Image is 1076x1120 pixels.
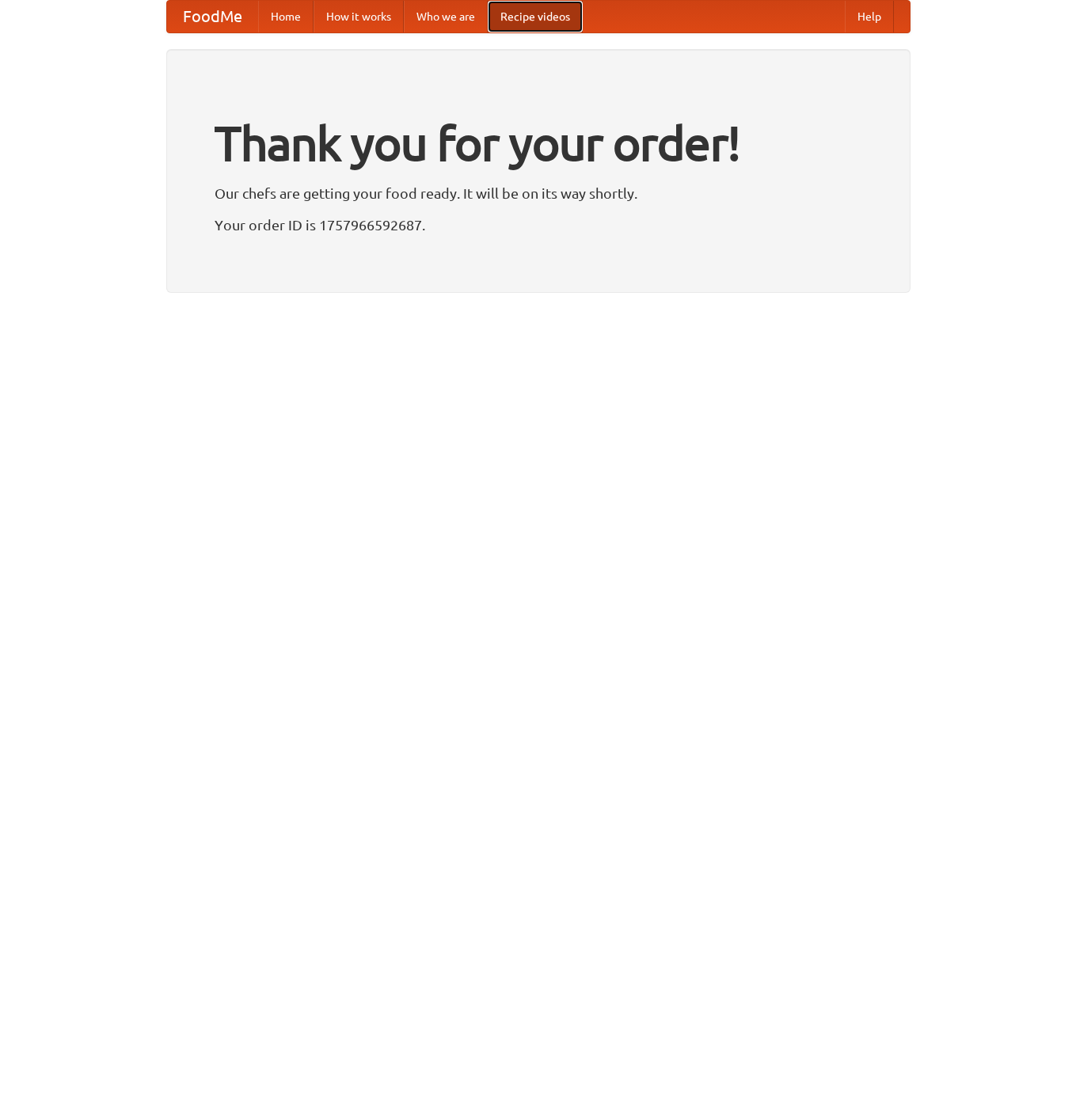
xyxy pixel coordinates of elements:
[404,1,488,32] a: Who we are
[314,1,404,32] a: How it works
[258,1,314,32] a: Home
[215,105,862,181] h1: Thank you for your order!
[215,181,862,205] p: Our chefs are getting your food ready. It will be on its way shortly.
[488,1,583,32] a: Recipe videos
[845,1,894,32] a: Help
[167,1,258,32] a: FoodMe
[215,213,862,237] p: Your order ID is 1757966592687.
